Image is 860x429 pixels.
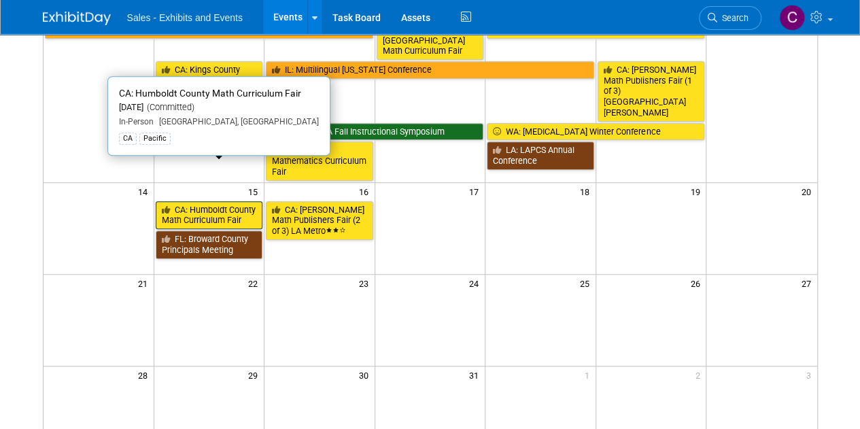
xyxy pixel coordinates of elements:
span: 29 [247,366,264,383]
a: LA: LAPCS Annual Conference [487,141,594,169]
span: 15 [247,183,264,200]
span: 3 [805,366,817,383]
a: IL: Multilingual [US_STATE] Conference [266,61,594,79]
span: Search [717,13,749,23]
span: 2 [693,366,706,383]
span: 27 [800,275,817,292]
span: 24 [468,275,485,292]
div: [DATE] [119,102,319,114]
a: CA: [GEOGRAPHIC_DATA] Math Curriculum Fair [377,21,484,60]
span: 23 [358,275,375,292]
span: 18 [579,183,596,200]
a: Search [699,6,761,30]
span: 16 [358,183,375,200]
span: 17 [468,183,485,200]
span: 31 [468,366,485,383]
span: 21 [137,275,154,292]
span: 26 [689,275,706,292]
span: 20 [800,183,817,200]
span: Sales - Exhibits and Events [127,12,243,23]
a: CA: Kings County Office of Education Math Adoption Fair [156,61,263,100]
a: CA: [PERSON_NAME] Math Publishers Fair (1 of 3) [GEOGRAPHIC_DATA][PERSON_NAME] [598,61,705,122]
a: CA: SCOE Mathematics Curriculum Fair [266,141,373,180]
a: NC: NCPAPA Fall Instructional Symposium [266,123,483,141]
span: 22 [247,275,264,292]
img: ExhibitDay [43,12,111,25]
a: WA: [MEDICAL_DATA] Winter Conference [487,123,704,141]
span: 28 [137,366,154,383]
span: 19 [689,183,706,200]
span: [GEOGRAPHIC_DATA], [GEOGRAPHIC_DATA] [154,117,319,126]
a: CA: [PERSON_NAME] Math Publishers Fair (2 of 3) LA Metro [266,201,373,240]
img: Christine Lurz [779,5,805,31]
div: CA [119,133,137,145]
span: 14 [137,183,154,200]
a: CA: Humboldt County Math Curriculum Fair [156,201,263,229]
span: (Committed) [143,102,194,112]
a: FL: Broward County Principals Meeting [156,230,263,258]
span: In-Person [119,117,154,126]
div: Pacific [139,133,171,145]
span: CA: Humboldt County Math Curriculum Fair [119,88,301,99]
span: 30 [358,366,375,383]
span: 25 [579,275,596,292]
span: 1 [583,366,596,383]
